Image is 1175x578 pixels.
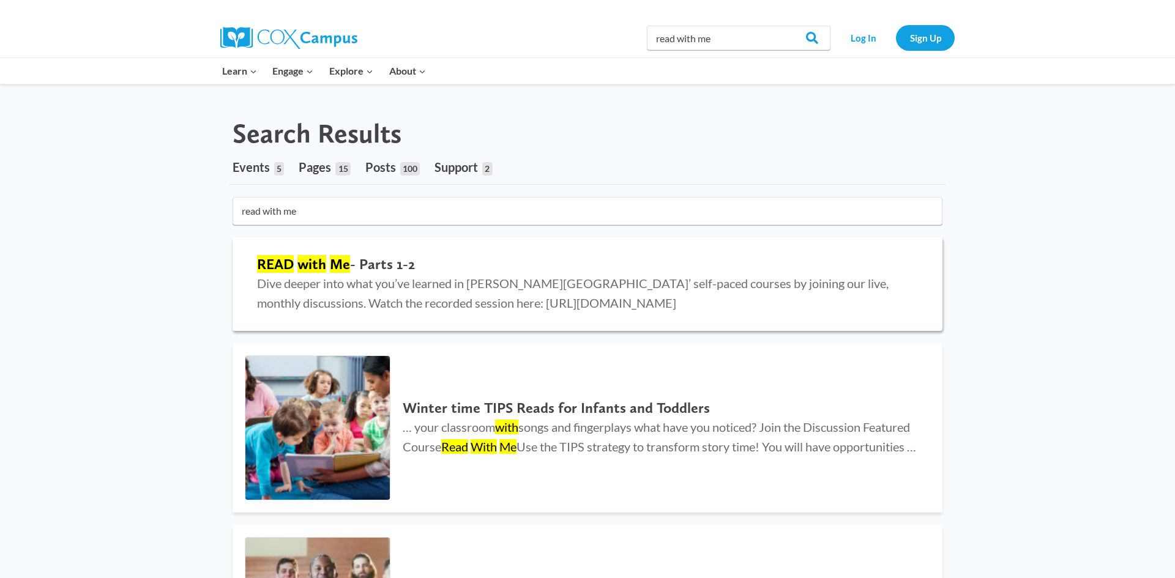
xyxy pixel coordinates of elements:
[647,26,830,50] input: Search Cox Campus
[299,160,331,174] span: Pages
[245,356,390,500] img: Winter time TIPS Reads for Infants and Toddlers
[441,439,468,454] mark: Read
[435,160,478,174] span: Support
[381,58,434,84] button: Child menu of About
[495,420,518,434] mark: with
[233,237,942,331] a: READ with Me- Parts 1-2 Dive deeper into what you’ve learned in [PERSON_NAME][GEOGRAPHIC_DATA]’ s...
[299,150,350,184] a: Pages15
[297,255,326,273] mark: with
[471,439,497,454] mark: With
[233,150,284,184] a: Events5
[435,150,492,184] a: Support2
[837,25,955,50] nav: Secondary Navigation
[257,255,294,273] mark: READ
[499,439,517,454] mark: Me
[257,276,889,310] span: Dive deeper into what you’ve learned in [PERSON_NAME][GEOGRAPHIC_DATA]’ self-paced courses by joi...
[365,150,420,184] a: Posts100
[403,399,918,417] h2: Winter time TIPS Reads for Infants and Toddlers
[482,162,492,176] span: 2
[330,255,350,273] mark: Me
[220,27,357,49] img: Cox Campus
[233,160,270,174] span: Events
[265,58,322,84] button: Child menu of Engage
[837,25,890,50] a: Log In
[896,25,955,50] a: Sign Up
[321,58,381,84] button: Child menu of Explore
[233,197,942,225] input: Search for...
[214,58,433,84] nav: Primary Navigation
[233,117,401,150] h1: Search Results
[403,420,916,454] span: … your classroom songs and fingerplays what have you noticed? Join the Discussion Featured Course...
[365,160,396,174] span: Posts
[335,162,350,176] span: 15
[233,343,942,513] a: Winter time TIPS Reads for Infants and Toddlers Winter time TIPS Reads for Infants and Toddlers …...
[214,58,265,84] button: Child menu of Learn
[274,162,284,176] span: 5
[257,256,918,273] h2: - Parts 1-2
[400,162,420,176] span: 100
